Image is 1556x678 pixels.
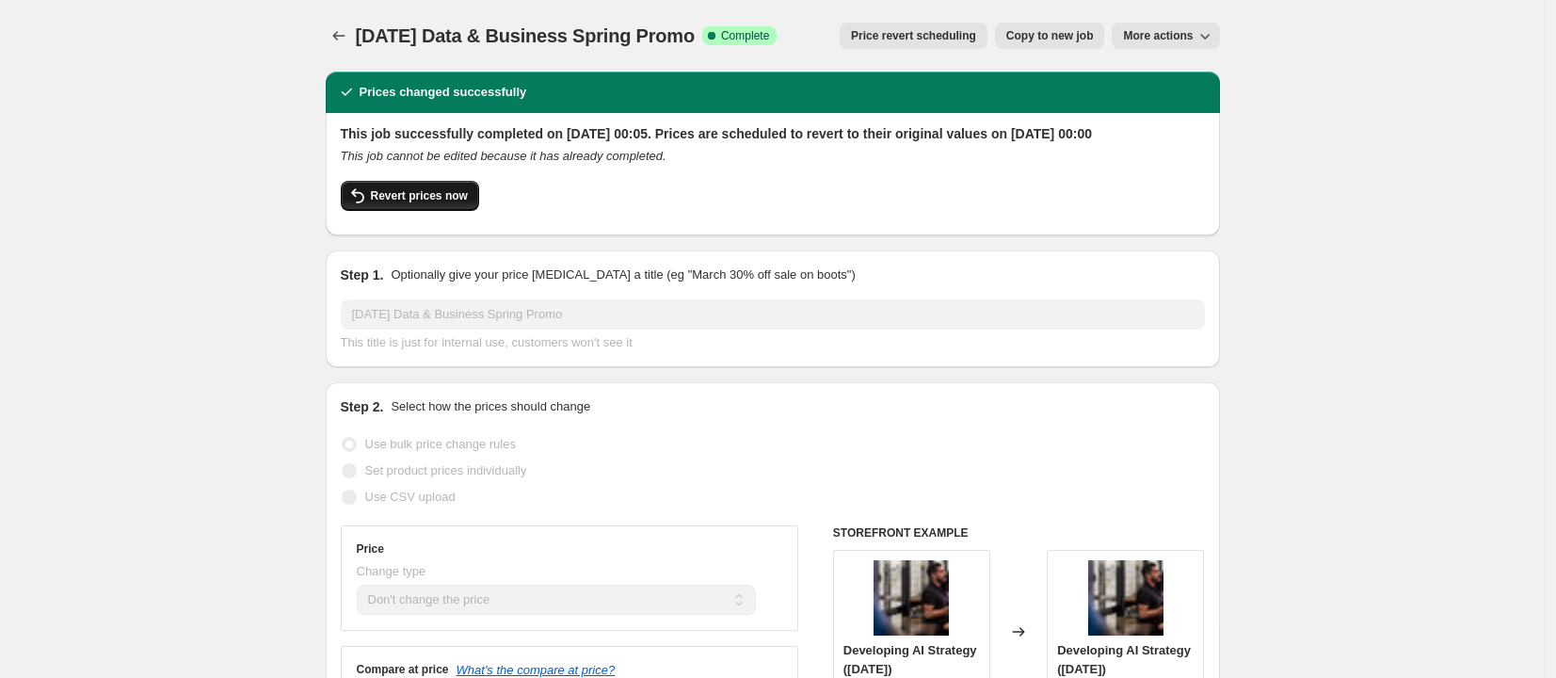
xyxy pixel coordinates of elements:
p: Select how the prices should change [391,397,590,416]
span: Revert prices now [371,188,468,203]
button: Price change jobs [326,23,352,49]
h2: Step 1. [341,266,384,284]
button: Revert prices now [341,181,479,211]
span: Change type [357,564,426,578]
h2: Prices changed successfully [360,83,527,102]
button: Price revert scheduling [840,23,987,49]
h3: Compare at price [357,662,449,677]
span: Developing AI Strategy ([DATE]) [1057,643,1191,676]
button: More actions [1112,23,1219,49]
img: RMIT_ONLINE_DAY2_01_DESIGN_0503_ae061e9a-8e40-44e7-b11f-f05bf5f2ce9e_80x.jpg [1088,560,1163,636]
img: RMIT_ONLINE_DAY2_01_DESIGN_0503_ae061e9a-8e40-44e7-b11f-f05bf5f2ce9e_80x.jpg [874,560,949,636]
span: Use bulk price change rules [365,437,516,451]
span: Set product prices individually [365,463,527,477]
span: Copy to new job [1006,28,1094,43]
span: Developing AI Strategy ([DATE]) [843,643,977,676]
p: Optionally give your price [MEDICAL_DATA] a title (eg "March 30% off sale on boots") [391,266,855,284]
span: [DATE] Data & Business Spring Promo [356,25,695,46]
span: More actions [1123,28,1193,43]
button: What's the compare at price? [457,663,616,677]
button: Copy to new job [995,23,1105,49]
h3: Price [357,541,384,557]
h2: This job successfully completed on [DATE] 00:05. Prices are scheduled to revert to their original... [341,124,1205,143]
i: This job cannot be edited because it has already completed. [341,149,666,163]
input: 30% off holiday sale [341,299,1205,330]
span: Use CSV upload [365,490,456,504]
h6: STOREFRONT EXAMPLE [833,525,1205,541]
span: Complete [721,28,769,43]
h2: Step 2. [341,397,384,416]
span: This title is just for internal use, customers won't see it [341,335,633,349]
span: Price revert scheduling [851,28,976,43]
